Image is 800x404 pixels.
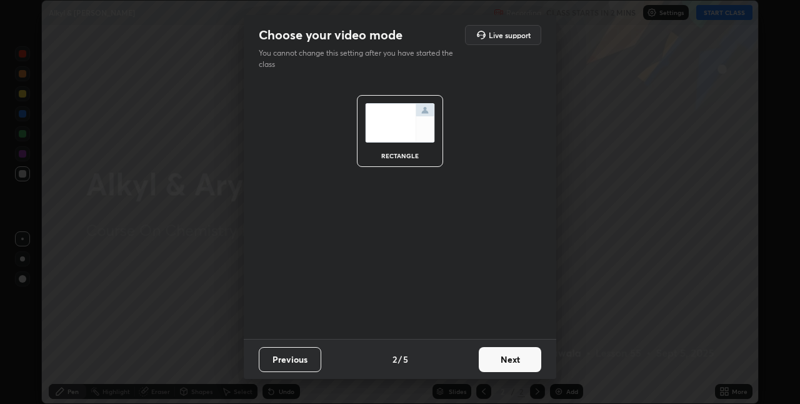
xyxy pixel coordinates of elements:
h4: 5 [403,353,408,366]
h2: Choose your video mode [259,27,402,43]
h4: 2 [392,353,397,366]
h5: Live support [489,31,531,39]
button: Previous [259,347,321,372]
img: normalScreenIcon.ae25ed63.svg [365,103,435,143]
h4: / [398,353,402,366]
button: Next [479,347,541,372]
p: You cannot change this setting after you have started the class [259,48,461,70]
div: rectangle [375,153,425,159]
